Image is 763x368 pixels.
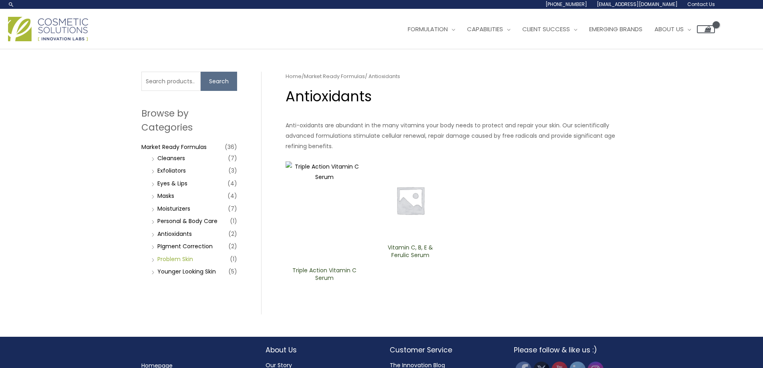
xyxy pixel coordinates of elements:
span: (1) [230,253,237,265]
a: PIgment Correction [157,242,213,250]
a: Personal & Body Care [157,217,217,225]
img: Triple Action ​Vitamin C ​Serum [286,161,364,262]
a: Vitamin C, B, E & Ferulic Serum [378,244,443,262]
span: (4) [227,190,237,201]
a: View Shopping Cart, empty [697,25,715,33]
span: (2) [228,228,237,239]
a: Client Success [516,17,583,41]
a: Exfoliators [157,167,186,175]
nav: Site Navigation [396,17,715,41]
span: About Us [654,25,684,33]
img: Cosmetic Solutions Logo [8,17,88,41]
span: (7) [228,203,237,214]
a: Emerging Brands [583,17,648,41]
nav: Breadcrumb [286,72,622,81]
a: Triple Action ​Vitamin C ​Serum [292,267,356,285]
input: Search products… [141,72,201,91]
a: Market Ready Formulas [304,72,365,80]
a: Problem Skin [157,255,193,263]
span: (7) [228,153,237,164]
h2: Please follow & like us :) [514,345,622,355]
span: [PHONE_NUMBER] [546,1,587,8]
a: Younger Looking Skin [157,267,216,275]
a: About Us [648,17,697,41]
button: Search [201,72,237,91]
span: (3) [228,165,237,176]
span: [EMAIL_ADDRESS][DOMAIN_NAME] [597,1,678,8]
a: Eyes & Lips [157,179,187,187]
h1: Antioxidants [286,86,622,106]
a: Market Ready Formulas [141,143,207,151]
span: (5) [228,266,237,277]
span: (1) [230,215,237,227]
a: Formulation [402,17,461,41]
span: Emerging Brands [589,25,642,33]
h2: Vitamin C, B, E & Ferulic Serum [378,244,443,259]
h2: Triple Action ​Vitamin C ​Serum [292,267,356,282]
a: Home [286,72,302,80]
span: (2) [228,241,237,252]
h2: About Us [266,345,374,355]
a: Cleansers [157,154,185,162]
p: Anti-oxidants are abundant in the many vitamins your body needs to protect and repair your skin. ... [286,120,622,151]
a: Search icon link [8,1,14,8]
span: Formulation [408,25,448,33]
span: (36) [225,141,237,153]
h2: Browse by Categories [141,107,237,134]
h2: Customer Service [390,345,498,355]
span: Capabilities [467,25,503,33]
span: (4) [227,178,237,189]
a: Masks [157,192,174,200]
span: Client Success [522,25,570,33]
img: Placeholder [371,161,449,239]
span: Contact Us [687,1,715,8]
a: Moisturizers [157,205,190,213]
a: Capabilities [461,17,516,41]
a: Antioxidants [157,230,192,238]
